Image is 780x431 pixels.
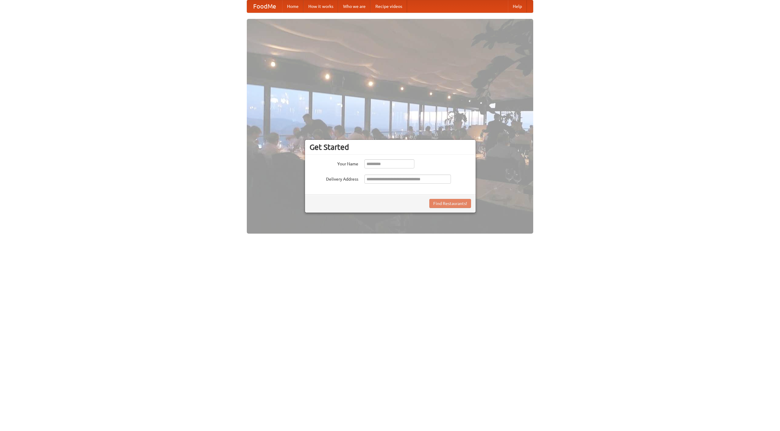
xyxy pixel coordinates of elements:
label: Your Name [310,159,358,167]
label: Delivery Address [310,175,358,182]
h3: Get Started [310,143,471,152]
a: FoodMe [247,0,282,12]
a: Home [282,0,303,12]
a: How it works [303,0,338,12]
a: Recipe videos [370,0,407,12]
a: Help [508,0,527,12]
a: Who we are [338,0,370,12]
button: Find Restaurants! [429,199,471,208]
